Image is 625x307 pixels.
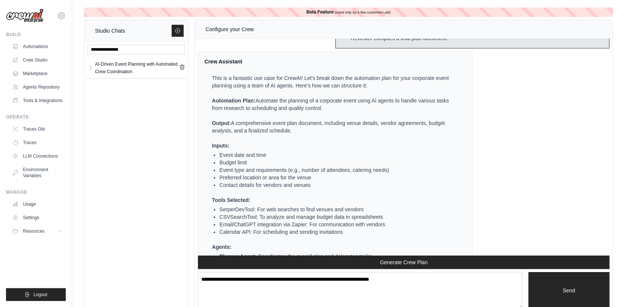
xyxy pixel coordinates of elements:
[9,212,66,224] a: Settings
[9,123,66,135] a: Traces Old
[205,25,254,34] div: Configure your Crew
[212,120,231,126] strong: Output:
[219,181,457,189] li: Contact details for vendors and venues
[219,228,457,236] li: Calendar API: For scheduling and sending invitations
[204,58,457,65] div: Crew Assistant
[212,74,457,89] p: This is a fantastic use case for CrewAI! Let's break down the automation plan for your corporate ...
[212,98,255,104] strong: Automation Plan:
[6,288,66,301] button: Logout
[219,253,457,260] li: : Coordinates the overall plan and delegates tasks.
[219,213,457,221] li: CSVSearchTool: To analyze and manage budget data in spreadsheets
[198,256,610,269] button: Generate Crew Plan
[212,197,250,203] strong: Tools Selected:
[6,114,66,120] div: Operate
[6,189,66,195] div: Manage
[6,32,66,38] div: Build
[9,164,66,182] a: Environment Variables
[9,81,66,93] a: Agents Repository
[212,97,457,112] p: Automate the planning of a corporate event using AI agents to handle various tasks from research ...
[219,221,457,228] li: Email/ChatGPT integration via Zapier: For communication with vendors
[9,150,66,162] a: LLM Connections
[219,174,457,181] li: Preferred location or area for the venue
[219,206,457,213] li: SerperDevTool: For web searches to find venues and vendors
[9,137,66,149] a: Traces
[33,292,47,298] span: Logout
[95,60,179,75] div: AI-Driven Event Planning with Automated Crew Coordination
[9,198,66,210] a: Usage
[335,10,391,14] i: (used only by a few customers yet)
[306,9,334,15] b: Beta Feature
[9,95,66,107] a: Tools & Integrations
[219,166,457,174] li: Event type and requirements (e.g., number of attendees, catering needs)
[212,119,457,134] p: A comprehensive event plan document, including venue details, vendor agreements, budget analysis,...
[212,244,231,250] strong: Agents:
[9,41,66,53] a: Automations
[9,54,66,66] a: Crew Studio
[9,68,66,80] a: Marketplace
[9,225,66,237] button: Resources
[94,60,179,75] a: AI-Driven Event Planning with Automated Crew Coordination
[95,26,125,35] div: Studio Chats
[219,253,255,259] strong: Planner Agent
[6,9,44,23] img: Logo
[219,159,457,166] li: Budget limit
[23,228,44,234] span: Resources
[212,143,229,149] strong: Inputs:
[219,151,457,159] li: Event date and time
